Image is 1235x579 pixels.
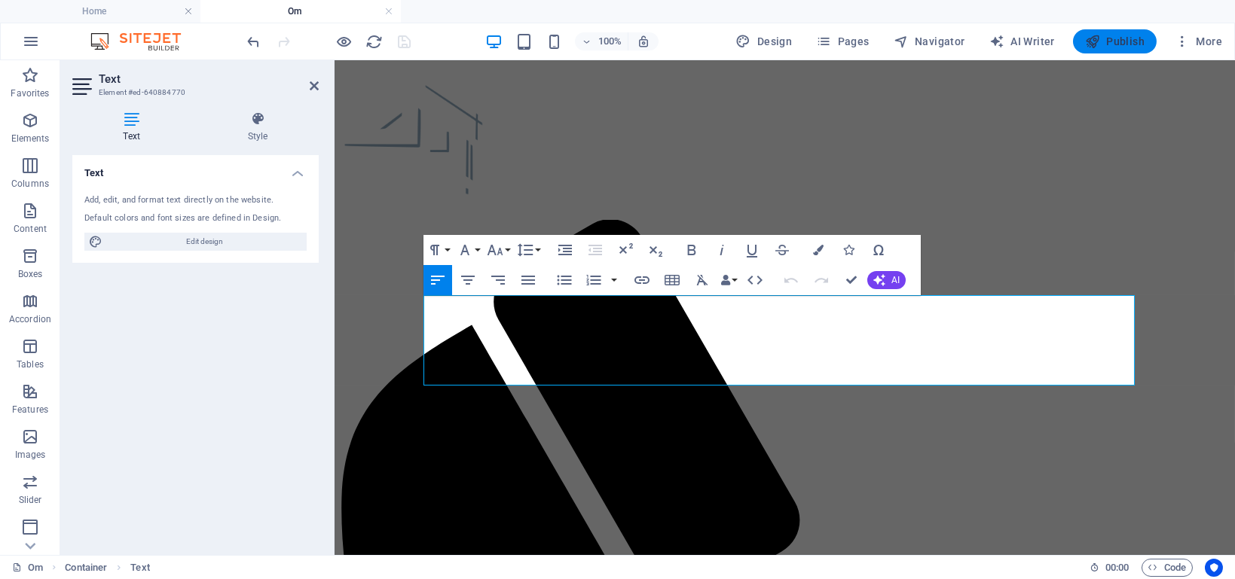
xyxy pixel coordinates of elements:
[888,29,971,53] button: Navigator
[777,265,806,295] button: Undo (Ctrl+Z)
[1090,559,1130,577] h6: Session time
[768,235,796,265] button: Strikethrough
[1085,34,1145,49] span: Publish
[454,235,482,265] button: Font Family
[484,235,512,265] button: Font Size
[1175,34,1222,49] span: More
[837,265,866,295] button: Confirm (Ctrl+⏎)
[99,72,319,86] h2: Text
[72,155,319,182] h4: Text
[423,265,452,295] button: Align Left
[864,235,893,265] button: Special Characters
[677,235,706,265] button: Bold (Ctrl+B)
[72,111,197,143] h4: Text
[628,265,656,295] button: Insert Link
[107,233,302,251] span: Edit design
[608,265,620,295] button: Ordered List
[894,34,965,49] span: Navigator
[1169,29,1228,53] button: More
[718,265,739,295] button: Data Bindings
[730,29,799,53] div: Design (Ctrl+Alt+Y)
[1105,559,1129,577] span: 00 00
[550,265,579,295] button: Unordered List
[1205,559,1223,577] button: Usercentrics
[484,265,512,295] button: Align Right
[891,276,900,285] span: AI
[99,86,289,99] h3: Element #ed-640884770
[87,32,200,50] img: Editor Logo
[738,235,766,265] button: Underline (Ctrl+U)
[12,404,48,416] p: Features
[335,32,353,50] button: Click here to leave preview mode and continue editing
[65,559,149,577] nav: breadcrumb
[9,313,51,325] p: Accordion
[658,265,686,295] button: Insert Table
[15,449,46,461] p: Images
[1116,562,1118,573] span: :
[983,29,1061,53] button: AI Writer
[130,559,149,577] span: Click to select. Double-click to edit
[1073,29,1157,53] button: Publish
[514,235,543,265] button: Line Height
[11,87,49,99] p: Favorites
[708,235,736,265] button: Italic (Ctrl+I)
[741,265,769,295] button: HTML
[454,265,482,295] button: Align Center
[637,35,650,48] i: On resize automatically adjust zoom level to fit chosen device.
[551,235,579,265] button: Increase Indent
[245,32,263,50] button: undo
[1148,559,1186,577] span: Code
[365,32,384,50] button: reload
[579,265,608,295] button: Ordered List
[641,235,670,265] button: Subscript
[246,33,263,50] i: Undo: Change text (Ctrl+Z)
[736,34,793,49] span: Design
[807,265,836,295] button: Redo (Ctrl+Shift+Z)
[810,29,875,53] button: Pages
[84,233,307,251] button: Edit design
[200,3,401,20] h4: Om
[12,559,43,577] a: Click to cancel selection. Double-click to open Pages
[65,559,107,577] span: Click to select. Double-click to edit
[197,111,319,143] h4: Style
[514,265,543,295] button: Align Justify
[84,212,307,225] div: Default colors and font sizes are defined in Design.
[1142,559,1193,577] button: Code
[366,33,384,50] i: Reload page
[688,265,717,295] button: Clear Formatting
[423,235,452,265] button: Paragraph Format
[84,194,307,207] div: Add, edit, and format text directly on the website.
[11,133,50,145] p: Elements
[804,235,833,265] button: Colors
[598,32,622,50] h6: 100%
[575,32,628,50] button: 100%
[816,34,869,49] span: Pages
[18,268,43,280] p: Boxes
[989,34,1055,49] span: AI Writer
[834,235,863,265] button: Icons
[11,178,49,190] p: Columns
[611,235,640,265] button: Superscript
[17,358,44,370] p: Tables
[581,235,610,265] button: Decrease Indent
[730,29,799,53] button: Design
[19,494,42,506] p: Slider
[867,271,906,289] button: AI
[14,223,47,235] p: Content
